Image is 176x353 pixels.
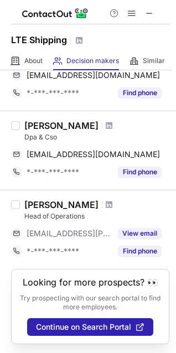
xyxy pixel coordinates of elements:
span: About [24,56,43,65]
span: Decision makers [66,56,119,65]
button: Reveal Button [118,228,162,239]
header: Looking for more prospects? 👀 [23,277,158,287]
div: [PERSON_NAME] [24,120,99,131]
p: Try prospecting with our search portal to find more employees. [19,294,161,312]
span: [EMAIL_ADDRESS][PERSON_NAME][DOMAIN_NAME] [27,229,111,238]
button: Reveal Button [118,167,162,178]
div: [PERSON_NAME] [24,199,99,210]
h1: LTE Shipping [11,33,67,46]
img: ContactOut v5.3.10 [22,7,89,20]
div: Head of Operations [24,211,169,221]
button: Reveal Button [118,87,162,98]
button: Reveal Button [118,246,162,257]
span: Similar [143,56,165,65]
span: [EMAIL_ADDRESS][DOMAIN_NAME] [27,149,160,159]
span: [EMAIL_ADDRESS][DOMAIN_NAME] [27,70,160,80]
button: Continue on Search Portal [27,318,153,336]
span: Continue on Search Portal [36,323,131,331]
div: Dpa & Cso [24,132,169,142]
